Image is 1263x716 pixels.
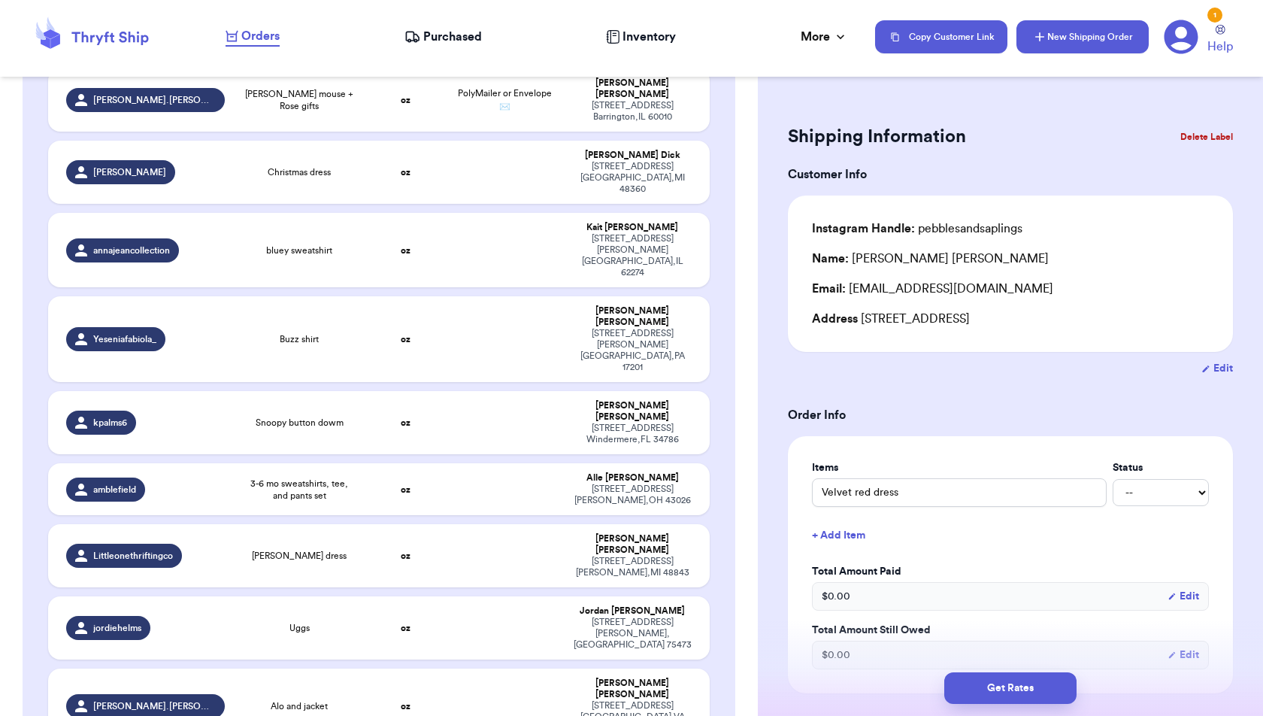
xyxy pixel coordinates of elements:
[1207,38,1233,56] span: Help
[401,418,410,427] strong: oz
[252,550,347,562] span: [PERSON_NAME] dress
[573,222,692,233] div: Kait [PERSON_NAME]
[573,233,692,278] div: [STREET_ADDRESS][PERSON_NAME] [GEOGRAPHIC_DATA] , IL 62274
[573,150,692,161] div: [PERSON_NAME] Dick
[1016,20,1149,53] button: New Shipping Order
[801,28,848,46] div: More
[1164,20,1198,54] a: 1
[401,702,410,711] strong: oz
[1113,460,1209,475] label: Status
[573,328,692,373] div: [STREET_ADDRESS][PERSON_NAME] [GEOGRAPHIC_DATA] , PA 17201
[93,484,136,496] span: amblefield
[788,165,1233,184] h3: Customer Info
[93,622,141,634] span: jordiehelms
[573,77,692,100] div: [PERSON_NAME] [PERSON_NAME]
[573,305,692,328] div: [PERSON_NAME] [PERSON_NAME]
[1201,361,1233,376] button: Edit
[1207,25,1233,56] a: Help
[573,533,692,556] div: [PERSON_NAME] [PERSON_NAME]
[401,485,410,494] strong: oz
[573,556,692,578] div: [STREET_ADDRESS] [PERSON_NAME] , MI 48843
[404,28,482,46] a: Purchased
[1174,120,1239,153] button: Delete Label
[822,648,850,663] span: $ 0.00
[458,89,552,111] span: PolyMailer or Envelope ✉️
[806,519,1215,552] button: + Add Item
[280,333,319,345] span: Buzz shirt
[401,96,410,105] strong: oz
[573,484,692,506] div: [STREET_ADDRESS] [PERSON_NAME] , OH 43026
[622,28,676,46] span: Inventory
[241,27,280,45] span: Orders
[573,400,692,423] div: [PERSON_NAME] [PERSON_NAME]
[226,27,280,47] a: Orders
[812,310,1209,328] div: [STREET_ADDRESS]
[812,283,846,295] span: Email:
[289,622,310,634] span: Uggs
[812,623,1209,638] label: Total Amount Still Owed
[93,550,173,562] span: Littleonethriftingco
[93,333,156,345] span: Yeseniafabiola_
[812,220,1022,238] div: pebblesandsaplings
[573,605,692,617] div: Jordan [PERSON_NAME]
[401,623,410,633] strong: oz
[243,88,357,112] span: [PERSON_NAME] mouse + Rose gifts
[812,253,849,265] span: Name:
[401,246,410,255] strong: oz
[812,564,1209,579] label: Total Amount Paid
[401,335,410,344] strong: oz
[401,168,410,177] strong: oz
[243,478,357,502] span: 3-6 mo sweatshirts, tee, and pants set
[812,223,915,235] span: Instagram Handle:
[822,589,850,604] span: $ 0.00
[573,678,692,700] div: [PERSON_NAME] [PERSON_NAME]
[788,406,1233,424] h3: Order Info
[875,20,1007,53] button: Copy Customer Link
[93,244,170,256] span: annajeancollection
[573,423,692,445] div: [STREET_ADDRESS] Windermere , FL 34786
[266,244,332,256] span: bluey sweatshirt
[573,100,692,123] div: [STREET_ADDRESS] Barrington , IL 60010
[93,700,215,712] span: [PERSON_NAME].[PERSON_NAME]
[944,672,1077,704] button: Get Rates
[573,472,692,484] div: Alle [PERSON_NAME]
[271,700,328,712] span: Alo and jacket
[423,28,482,46] span: Purchased
[573,161,692,195] div: [STREET_ADDRESS] [GEOGRAPHIC_DATA] , MI 48360
[93,94,215,106] span: [PERSON_NAME].[PERSON_NAME]
[268,166,331,178] span: Christmas dress
[1168,589,1199,604] button: Edit
[1168,648,1199,663] button: Edit
[93,166,166,178] span: [PERSON_NAME]
[93,417,127,429] span: kpalms6
[1207,8,1222,23] div: 1
[606,28,676,46] a: Inventory
[812,280,1209,298] div: [EMAIL_ADDRESS][DOMAIN_NAME]
[812,250,1049,268] div: [PERSON_NAME] [PERSON_NAME]
[256,417,344,429] span: Snoopy button dowm
[788,125,966,149] h2: Shipping Information
[573,617,692,651] div: [STREET_ADDRESS] [PERSON_NAME] , [GEOGRAPHIC_DATA] 75473
[812,313,858,325] span: Address
[401,551,410,560] strong: oz
[812,460,1107,475] label: Items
